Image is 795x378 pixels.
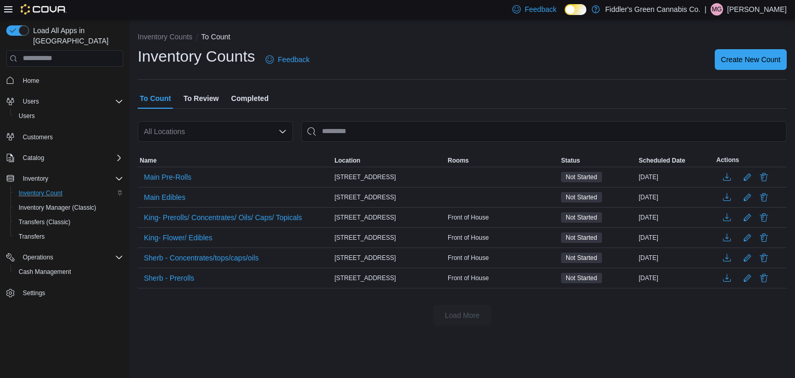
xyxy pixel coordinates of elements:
a: Home [19,75,43,87]
div: [DATE] [637,272,714,284]
span: Not Started [566,193,597,202]
button: Users [2,94,127,109]
span: [STREET_ADDRESS] [334,234,396,242]
button: Load More [433,305,491,326]
span: Operations [23,253,53,261]
div: [DATE] [637,252,714,264]
a: Inventory Count [14,187,67,199]
span: Load All Apps in [GEOGRAPHIC_DATA] [29,25,123,46]
span: Inventory [23,175,48,183]
span: Location [334,156,360,165]
p: Fiddler's Green Cannabis Co. [605,3,700,16]
span: Main Edibles [144,192,185,202]
span: Not Started [561,192,602,202]
a: Customers [19,131,57,143]
button: Sherb - Prerolls [140,270,198,286]
button: Create New Count [715,49,787,70]
button: Transfers [10,229,127,244]
a: Cash Management [14,266,75,278]
a: Settings [19,287,49,299]
button: Inventory Counts [138,33,193,41]
button: Edit count details [741,210,754,225]
span: Transfers [19,232,45,241]
button: Users [19,95,43,108]
button: Edit count details [741,230,754,245]
div: Front of House [446,231,559,244]
div: [DATE] [637,231,714,244]
span: [STREET_ADDRESS] [334,274,396,282]
button: Delete [758,252,770,264]
button: Name [138,154,332,167]
span: [STREET_ADDRESS] [334,254,396,262]
span: Main Pre-Rolls [144,172,192,182]
button: Status [559,154,637,167]
span: Home [19,74,123,87]
span: Not Started [566,172,597,182]
button: Operations [2,250,127,265]
h1: Inventory Counts [138,46,255,67]
button: Customers [2,129,127,144]
a: Transfers [14,230,49,243]
input: This is a search bar. After typing your query, hit enter to filter the results lower in the page. [301,121,787,142]
span: Customers [23,133,53,141]
nav: Complex example [6,69,123,328]
button: Delete [758,191,770,203]
button: Main Edibles [140,190,189,205]
button: Delete [758,272,770,284]
span: Catalog [23,154,44,162]
span: MG [712,3,722,16]
div: Michael Gagnon [711,3,723,16]
a: Users [14,110,39,122]
span: Users [23,97,39,106]
button: Inventory Manager (Classic) [10,200,127,215]
span: Transfers (Classic) [14,216,123,228]
span: Cash Management [14,266,123,278]
span: [STREET_ADDRESS] [334,193,396,201]
span: Scheduled Date [639,156,685,165]
div: [DATE] [637,191,714,203]
span: Sherb - Concentrates/tops/caps/oils [144,253,259,263]
span: Not Started [561,273,602,283]
button: Settings [2,285,127,300]
span: Transfers [14,230,123,243]
button: Transfers (Classic) [10,215,127,229]
button: Rooms [446,154,559,167]
span: Create New Count [721,54,781,65]
span: Load More [445,310,480,321]
div: [DATE] [637,171,714,183]
div: Front of House [446,252,559,264]
button: Inventory [2,171,127,186]
span: Not Started [566,273,597,283]
a: Transfers (Classic) [14,216,75,228]
span: Not Started [561,212,602,223]
button: Main Pre-Rolls [140,169,196,185]
span: [STREET_ADDRESS] [334,213,396,222]
span: Name [140,156,157,165]
span: Dark Mode [565,15,565,16]
span: Users [14,110,123,122]
input: Dark Mode [565,4,586,15]
img: Cova [21,4,67,14]
span: Users [19,95,123,108]
button: Catalog [19,152,48,164]
span: Catalog [19,152,123,164]
span: King- Prerolls/ Concentrates/ Oils/ Caps/ Topicals [144,212,302,223]
button: Delete [758,231,770,244]
span: King- Flower/ Edibles [144,232,212,243]
span: Settings [19,286,123,299]
button: Edit count details [741,169,754,185]
button: Catalog [2,151,127,165]
span: [STREET_ADDRESS] [334,173,396,181]
button: King- Flower/ Edibles [140,230,216,245]
button: Operations [19,251,57,264]
span: Not Started [566,213,597,222]
button: Edit count details [741,250,754,266]
span: Completed [231,88,269,109]
span: Home [23,77,39,85]
button: Delete [758,211,770,224]
span: Rooms [448,156,469,165]
button: Edit count details [741,190,754,205]
span: Sherb - Prerolls [144,273,194,283]
span: Not Started [566,233,597,242]
a: Feedback [261,49,314,70]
